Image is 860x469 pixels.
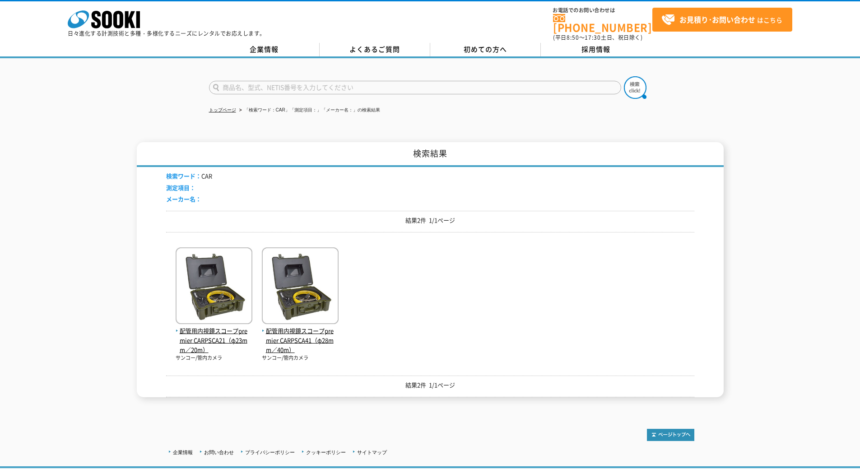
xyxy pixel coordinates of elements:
span: 配管用内視鏡スコープpremier CARPSCA41（φ28mm／40m） [262,326,339,354]
a: 初めての方へ [430,43,541,56]
a: よくあるご質問 [320,43,430,56]
img: CARPSCA21（φ23mm／20m） [176,247,252,326]
a: 採用情報 [541,43,651,56]
img: CARPSCA41（φ28mm／40m） [262,247,339,326]
a: サイトマップ [357,450,387,455]
span: 検索ワード： [166,172,201,180]
a: プライバシーポリシー [245,450,295,455]
span: (平日 ～ 土日、祝日除く) [553,33,642,42]
p: 結果2件 1/1ページ [166,381,694,390]
p: 結果2件 1/1ページ [166,216,694,225]
img: トップページへ [647,429,694,441]
span: 配管用内視鏡スコープpremier CARPSCA21（φ23mm／20m） [176,326,252,354]
p: サンコー/管内カメラ [176,354,252,362]
span: 初めての方へ [464,44,507,54]
a: お問い合わせ [204,450,234,455]
strong: お見積り･お問い合わせ [679,14,755,25]
a: クッキーポリシー [306,450,346,455]
span: 測定項目： [166,183,195,192]
a: トップページ [209,107,236,112]
img: btn_search.png [624,76,646,99]
input: 商品名、型式、NETIS番号を入力してください [209,81,621,94]
span: メーカー名： [166,195,201,203]
span: 17:30 [585,33,601,42]
h1: 検索結果 [137,142,724,167]
p: 日々進化する計測技術と多種・多様化するニーズにレンタルでお応えします。 [68,31,265,36]
span: 8:50 [567,33,579,42]
a: 企業情報 [173,450,193,455]
a: 配管用内視鏡スコープpremier CARPSCA21（φ23mm／20m） [176,317,252,354]
a: 配管用内視鏡スコープpremier CARPSCA41（φ28mm／40m） [262,317,339,354]
li: 「検索ワード：CAR」「測定項目：」「メーカー名：」の検索結果 [237,106,380,115]
a: お見積り･お問い合わせはこちら [652,8,792,32]
a: [PHONE_NUMBER] [553,14,652,33]
p: サンコー/管内カメラ [262,354,339,362]
li: CAR [166,172,212,181]
span: はこちら [661,13,782,27]
span: お電話でのお問い合わせは [553,8,652,13]
a: 企業情報 [209,43,320,56]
